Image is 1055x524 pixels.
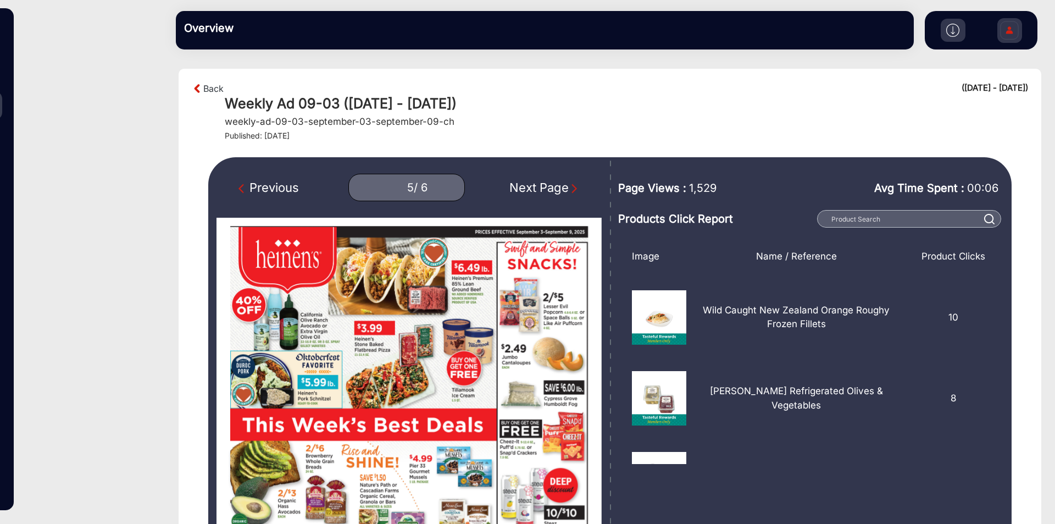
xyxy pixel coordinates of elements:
h3: Overview [184,21,338,35]
h3: Products Click Report [618,212,812,225]
div: 8 [906,371,1001,426]
img: prodSearch%20_white.svg [984,214,995,224]
div: Previous [238,179,299,197]
span: 1,529 [689,180,717,196]
span: 00:06 [967,181,998,195]
a: Back [203,82,224,95]
img: Previous Page [238,183,249,194]
h5: weekly-ad-09-03-september-03-september-09-ch [225,116,454,127]
span: Page Views : [618,180,686,196]
h4: Published: [DATE] [225,131,1028,141]
div: Next Page [509,179,580,197]
p: [PERSON_NAME] Refrigerated Olives & Vegetables [695,384,898,412]
h1: Weekly Ad 09-03 ([DATE] - [DATE]) [225,95,1028,112]
img: arrow-left-1.svg [192,82,203,95]
p: Wild Caught New Zealand Orange Roughy Frozen Fillets [695,304,898,332]
img: h2download.svg [946,24,959,37]
img: 1756206277000final-image%20%287%29.png [632,371,686,426]
img: 1756206767000final-image%20%285%29.png [632,452,686,506]
div: 8 [906,452,1001,506]
img: 1756206225000final-image%20%2813%29.png [632,290,686,345]
div: 10 [906,290,1001,345]
img: Next Page [569,183,580,194]
div: ([DATE] - [DATE]) [962,82,1028,95]
div: Image [624,250,686,264]
img: Sign%20Up.svg [998,13,1021,51]
input: Product Search [817,210,1001,228]
div: Product Clicks [906,250,1001,264]
span: Avg Time Spent : [874,180,964,196]
div: / 6 [414,181,427,195]
div: Name / Reference [686,250,906,264]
